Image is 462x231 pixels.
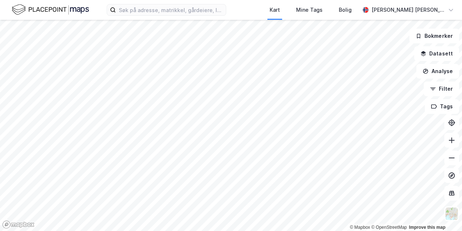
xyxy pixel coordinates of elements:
[372,6,445,14] div: [PERSON_NAME] [PERSON_NAME]
[116,4,226,15] input: Søk på adresse, matrikkel, gårdeiere, leietakere eller personer
[425,99,459,114] button: Tags
[371,225,407,230] a: OpenStreetMap
[409,225,445,230] a: Improve this map
[416,64,459,79] button: Analyse
[424,82,459,96] button: Filter
[2,220,35,229] a: Mapbox homepage
[350,225,370,230] a: Mapbox
[12,3,89,16] img: logo.f888ab2527a4732fd821a326f86c7f29.svg
[425,196,462,231] iframe: Chat Widget
[270,6,280,14] div: Kart
[296,6,323,14] div: Mine Tags
[414,46,459,61] button: Datasett
[409,29,459,43] button: Bokmerker
[339,6,352,14] div: Bolig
